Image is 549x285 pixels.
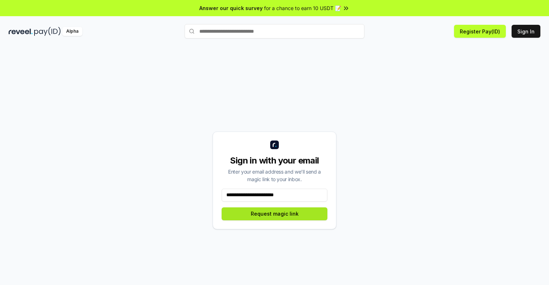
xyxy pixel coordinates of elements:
button: Register Pay(ID) [454,25,506,38]
img: reveel_dark [9,27,33,36]
button: Request magic link [222,207,327,220]
button: Sign In [512,25,540,38]
span: for a chance to earn 10 USDT 📝 [264,4,341,12]
div: Sign in with your email [222,155,327,166]
span: Answer our quick survey [199,4,263,12]
div: Alpha [62,27,82,36]
img: logo_small [270,141,279,149]
div: Enter your email address and we’ll send a magic link to your inbox. [222,168,327,183]
img: pay_id [34,27,61,36]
